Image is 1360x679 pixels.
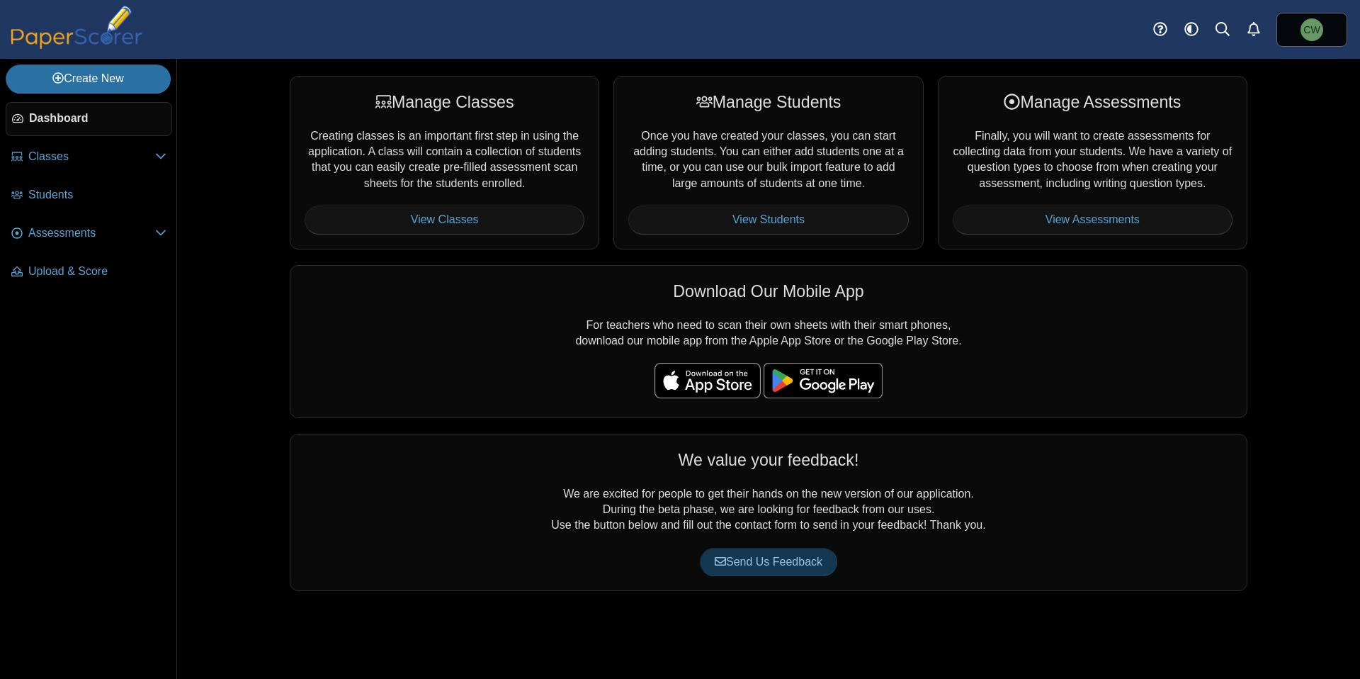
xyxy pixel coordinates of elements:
div: Once you have created your classes, you can start adding students. You can either add students on... [613,76,923,249]
span: Students [28,187,166,203]
div: Download Our Mobile App [305,280,1232,303]
a: Assessments [6,217,172,251]
span: Christian Wallen [1300,18,1323,41]
div: Finally, you will want to create assessments for collecting data from your students. We have a va... [938,76,1247,249]
a: View Students [628,206,908,234]
div: We value your feedback! [305,449,1232,471]
div: For teachers who need to scan their own sheets with their smart phones, download our mobile app f... [290,265,1247,418]
span: Send Us Feedback [715,556,822,568]
a: Christian Wallen [1276,13,1347,47]
a: Create New [6,64,171,93]
a: Alerts [1238,14,1269,45]
span: Upload & Score [28,264,166,279]
a: Dashboard [6,102,172,136]
span: Christian Wallen [1303,25,1320,35]
div: Manage Students [628,91,908,113]
div: Manage Classes [305,91,584,113]
div: Manage Assessments [953,91,1232,113]
div: Creating classes is an important first step in using the application. A class will contain a coll... [290,76,599,249]
span: Assessments [28,225,155,241]
img: google-play-badge.png [764,363,883,398]
span: Classes [28,149,155,164]
a: View Assessments [953,206,1232,234]
a: View Classes [305,206,584,234]
div: We are excited for people to get their hands on the new version of our application. During the be... [290,434,1247,591]
a: Send Us Feedback [700,548,837,576]
img: apple-store-badge.svg [654,363,761,398]
a: Classes [6,140,172,174]
a: Students [6,179,172,213]
a: Upload & Score [6,255,172,289]
img: PaperScorer [6,6,147,49]
a: PaperScorer [6,39,147,51]
span: Dashboard [29,111,166,126]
